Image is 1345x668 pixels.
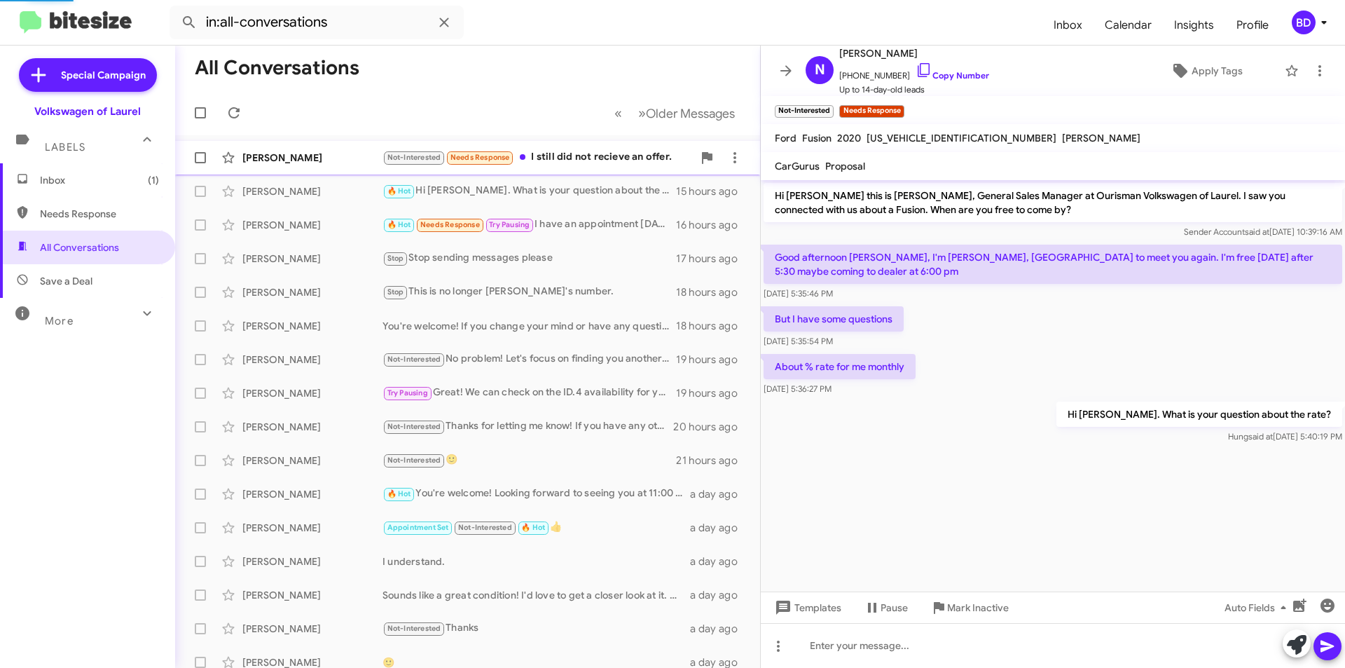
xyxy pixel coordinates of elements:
[382,486,690,502] div: You're welcome! Looking forward to seeing you at 11:00 [DATE]. Have a great day!
[775,132,796,144] span: Ford
[690,622,749,636] div: a day ago
[916,70,989,81] a: Copy Number
[382,217,676,233] div: I have an appointment [DATE]. Please let me get back to you [DATE] with a definite time. Thank you
[690,521,749,535] div: a day ago
[1062,132,1140,144] span: [PERSON_NAME]
[242,487,382,501] div: [PERSON_NAME]
[40,274,92,288] span: Save a Deal
[676,386,749,400] div: 19 hours ago
[775,105,834,118] small: Not-Interested
[676,454,749,468] div: 21 hours ago
[387,355,441,364] span: Not-Interested
[614,104,622,122] span: «
[839,105,904,118] small: Needs Response
[761,595,853,620] button: Templates
[638,104,646,122] span: »
[382,418,673,435] div: Thanks for letting me know! If you have any other vehicles or are considering selling in the futu...
[382,351,676,367] div: No problem! Let's focus on finding you another vehicle. Would you like to schedule an appointment...
[382,319,676,333] div: You're welcome! If you change your mind or have any questions, feel free to reach out. I'm here t...
[382,588,690,602] div: Sounds like a great condition! I'd love to get a closer look at it. When can you come in for an e...
[1184,226,1342,237] span: Sender Account [DATE] 10:39:16 AM
[387,489,411,498] span: 🔥 Hot
[387,153,441,162] span: Not-Interested
[839,45,989,62] span: [PERSON_NAME]
[195,57,359,79] h1: All Conversations
[607,99,743,128] nav: Page navigation example
[382,183,676,199] div: Hi [PERSON_NAME]. What is your question about the rate?
[382,250,676,266] div: Stop sending messages please
[242,454,382,468] div: [PERSON_NAME]
[242,184,382,198] div: [PERSON_NAME]
[867,132,1056,144] span: [US_VEHICLE_IDENTIFICATION_NUMBER]
[19,58,157,92] a: Special Campaign
[242,285,382,299] div: [PERSON_NAME]
[1225,595,1292,620] span: Auto Fields
[242,319,382,333] div: [PERSON_NAME]
[420,220,480,229] span: Needs Response
[772,595,841,620] span: Templates
[837,132,861,144] span: 2020
[34,104,141,118] div: Volkswagen of Laurel
[676,353,749,367] div: 19 hours ago
[382,385,676,401] div: Great! We can check on the ID.4 availability for you. Let's schedule an appointment for next week...
[676,184,749,198] div: 15 hours ago
[802,132,832,144] span: Fusion
[1213,595,1303,620] button: Auto Fields
[815,59,825,81] span: N
[242,252,382,266] div: [PERSON_NAME]
[676,285,749,299] div: 18 hours ago
[387,388,428,397] span: Try Pausing
[242,420,382,434] div: [PERSON_NAME]
[387,254,404,263] span: Stop
[242,588,382,602] div: [PERSON_NAME]
[1248,431,1273,442] span: said at
[1225,5,1280,46] a: Profile
[1292,11,1316,34] div: BD
[690,588,749,602] div: a day ago
[242,218,382,232] div: [PERSON_NAME]
[242,151,382,165] div: [PERSON_NAME]
[45,315,74,327] span: More
[170,6,464,39] input: Search
[676,218,749,232] div: 16 hours ago
[764,383,832,394] span: [DATE] 5:36:27 PM
[382,554,690,568] div: I understand.
[775,160,820,172] span: CarGurus
[40,207,159,221] span: Needs Response
[1094,5,1163,46] a: Calendar
[387,523,449,532] span: Appointment Set
[1245,226,1269,237] span: said at
[387,287,404,296] span: Stop
[1163,5,1225,46] a: Insights
[1280,11,1330,34] button: BD
[242,353,382,367] div: [PERSON_NAME]
[853,595,919,620] button: Pause
[919,595,1020,620] button: Mark Inactive
[1042,5,1094,46] span: Inbox
[521,523,545,532] span: 🔥 Hot
[382,519,690,536] div: 👍
[61,68,146,82] span: Special Campaign
[387,456,441,465] span: Not-Interested
[673,420,749,434] div: 20 hours ago
[458,523,512,532] span: Not-Interested
[40,173,159,187] span: Inbox
[1228,431,1342,442] span: Hung [DATE] 5:40:19 PM
[690,554,749,568] div: a day ago
[1192,58,1243,83] span: Apply Tags
[839,62,989,83] span: [PHONE_NUMBER]
[40,240,119,254] span: All Conversations
[1134,58,1278,83] button: Apply Tags
[839,83,989,97] span: Up to 14-day-old leads
[764,183,1342,222] p: Hi [PERSON_NAME] this is [PERSON_NAME], General Sales Manager at Ourisman Volkswagen of Laurel. I...
[676,252,749,266] div: 17 hours ago
[947,595,1009,620] span: Mark Inactive
[45,141,85,154] span: Labels
[387,624,441,633] span: Not-Interested
[825,160,865,172] span: Proposal
[242,554,382,568] div: [PERSON_NAME]
[764,336,833,346] span: [DATE] 5:35:54 PM
[242,521,382,535] div: [PERSON_NAME]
